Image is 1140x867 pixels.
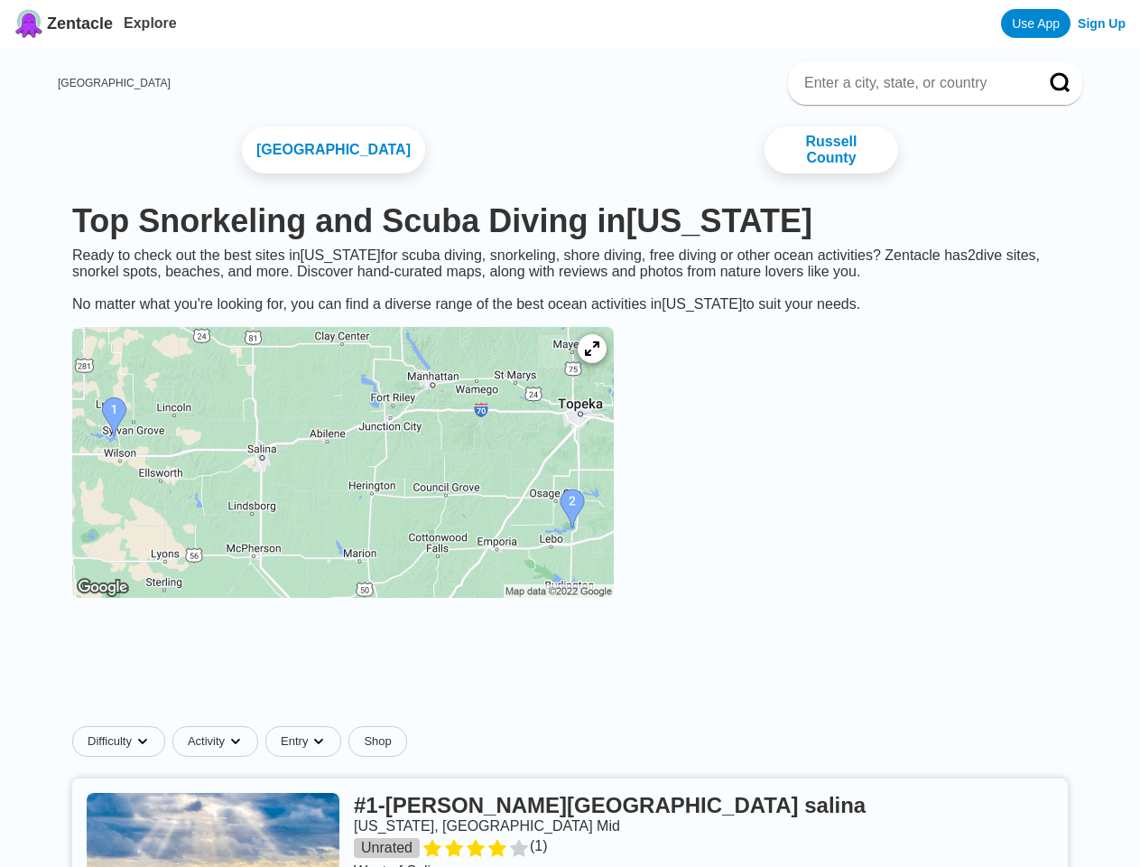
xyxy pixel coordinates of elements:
button: Difficultydropdown caret [72,726,172,757]
a: Kansas dive site map [58,312,628,616]
span: Difficulty [88,734,132,749]
button: Entrydropdown caret [265,726,348,757]
span: Activity [188,734,225,749]
img: dropdown caret [135,734,150,749]
span: Zentacle [47,14,113,33]
button: Activitydropdown caret [172,726,265,757]
a: Use App [1001,9,1070,38]
a: Sign Up [1078,16,1126,31]
a: Explore [124,15,177,31]
a: [GEOGRAPHIC_DATA] [242,126,425,173]
a: Russell County [765,126,898,173]
a: Shop [348,726,406,757]
input: Enter a city, state, or country [802,74,1024,92]
img: Kansas dive site map [72,327,614,598]
h1: Top Snorkeling and Scuba Diving in [US_STATE] [72,202,1068,240]
a: [GEOGRAPHIC_DATA] [58,77,171,89]
a: Zentacle logoZentacle [14,9,113,38]
img: dropdown caret [228,734,243,749]
div: Ready to check out the best sites in [US_STATE] for scuba diving, snorkeling, shore diving, free ... [58,247,1082,312]
img: dropdown caret [311,734,326,749]
span: Entry [281,734,308,749]
img: Zentacle logo [14,9,43,38]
